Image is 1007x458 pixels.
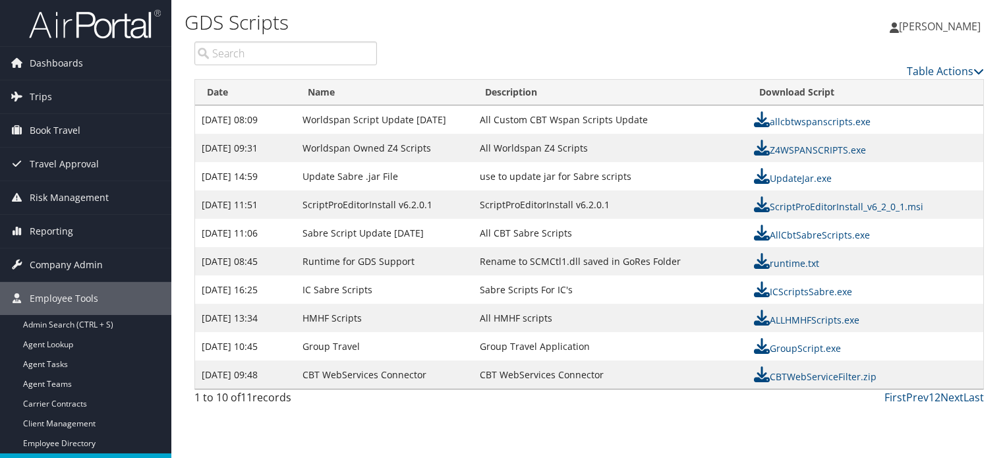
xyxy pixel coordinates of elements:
td: Runtime for GDS Support [296,247,473,275]
td: All Custom CBT Wspan Scripts Update [473,105,747,134]
a: allcbtwspanscripts.exe [754,115,871,128]
td: [DATE] 08:09 [195,105,296,134]
a: ALLHMHFScripts.exe [754,314,859,326]
td: Sabre Script Update [DATE] [296,219,473,247]
td: All CBT Sabre Scripts [473,219,747,247]
a: CBTWebServiceFilter.zip [754,370,877,383]
a: 1 [929,390,935,405]
td: Sabre Scripts For IC's [473,275,747,304]
td: [DATE] 09:48 [195,360,296,389]
th: Date: activate to sort column ascending [195,80,296,105]
td: Worldspan Owned Z4 Scripts [296,134,473,162]
a: Prev [906,390,929,405]
a: ICScriptsSabre.exe [754,285,852,298]
td: [DATE] 11:51 [195,190,296,219]
input: Search [194,42,377,65]
a: Next [940,390,964,405]
td: use to update jar for Sabre scripts [473,162,747,190]
span: Dashboards [30,47,83,80]
a: Table Actions [907,64,984,78]
a: Last [964,390,984,405]
td: [DATE] 13:34 [195,304,296,332]
th: Name: activate to sort column ascending [296,80,473,105]
td: [DATE] 11:06 [195,219,296,247]
h1: GDS Scripts [185,9,724,36]
td: All HMHF scripts [473,304,747,332]
td: [DATE] 10:45 [195,332,296,360]
td: All Worldspan Z4 Scripts [473,134,747,162]
td: Group Travel [296,332,473,360]
td: [DATE] 16:25 [195,275,296,304]
a: AllCbtSabreScripts.exe [754,229,870,241]
span: Book Travel [30,114,80,147]
td: [DATE] 09:31 [195,134,296,162]
td: ScriptProEditorInstall v6.2.0.1 [296,190,473,219]
img: airportal-logo.png [29,9,161,40]
span: Company Admin [30,248,103,281]
span: [PERSON_NAME] [899,19,981,34]
td: Rename to SCMCtl1.dll saved in GoRes Folder [473,247,747,275]
a: UpdateJar.exe [754,172,832,185]
td: IC Sabre Scripts [296,275,473,304]
a: [PERSON_NAME] [890,7,994,46]
td: Update Sabre .jar File [296,162,473,190]
div: 1 to 10 of records [194,389,377,412]
span: Employee Tools [30,282,98,315]
td: CBT WebServices Connector [473,360,747,389]
a: Z4WSPANSCRIPTS.exe [754,144,866,156]
th: Description: activate to sort column ascending [473,80,747,105]
td: [DATE] 14:59 [195,162,296,190]
span: Trips [30,80,52,113]
td: Worldspan Script Update [DATE] [296,105,473,134]
td: CBT WebServices Connector [296,360,473,389]
a: 2 [935,390,940,405]
span: Reporting [30,215,73,248]
a: runtime.txt [754,257,819,270]
span: Travel Approval [30,148,99,181]
th: Download Script: activate to sort column ascending [747,80,983,105]
a: GroupScript.exe [754,342,841,355]
td: [DATE] 08:45 [195,247,296,275]
span: 11 [241,390,252,405]
a: First [884,390,906,405]
a: ScriptProEditorInstall_v6_2_0_1.msi [754,200,923,213]
td: HMHF Scripts [296,304,473,332]
span: Risk Management [30,181,109,214]
td: Group Travel Application [473,332,747,360]
td: ScriptProEditorInstall v6.2.0.1 [473,190,747,219]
